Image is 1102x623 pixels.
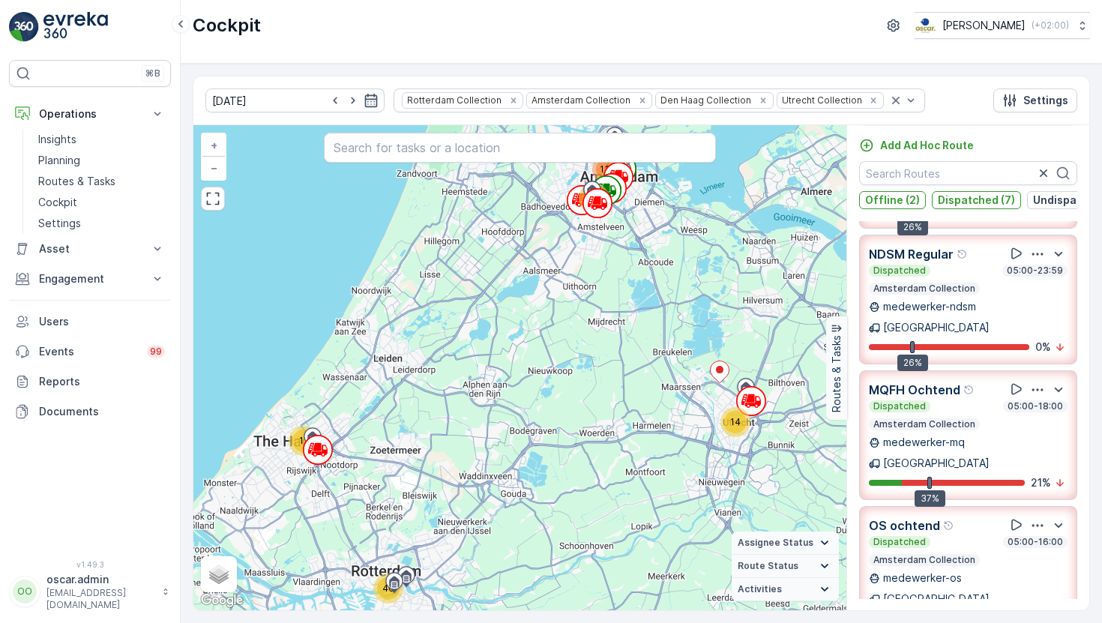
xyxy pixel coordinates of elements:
div: Help Tooltip Icon [957,248,969,260]
div: 37% [915,490,945,507]
p: 21 % [1031,475,1051,490]
div: Help Tooltip Icon [943,520,955,532]
div: Den Haag Collection [656,93,753,107]
p: Users [39,314,165,329]
a: Insights [32,129,171,150]
div: Amsterdam Collection [527,93,633,107]
input: Search Routes [859,161,1077,185]
p: Amsterdam Collection [872,554,977,566]
div: OO [13,580,37,604]
span: + [211,139,217,151]
p: Amsterdam Collection [872,418,977,430]
a: Settings [32,213,171,234]
p: Engagement [39,271,141,286]
a: Routes & Tasks [32,171,171,192]
a: Documents [9,397,171,427]
a: Zoom In [202,134,225,157]
p: NDSM Regular [869,245,954,263]
button: Settings [993,88,1077,112]
p: 05:00-16:00 [1006,536,1065,548]
p: MQFH Ochtend [869,381,960,399]
button: OOoscar.admin[EMAIL_ADDRESS][DOMAIN_NAME] [9,572,171,611]
a: Events99 [9,337,171,367]
a: Users [9,307,171,337]
summary: Activities [732,578,839,601]
span: v 1.49.3 [9,560,171,569]
span: 137 [600,163,615,175]
p: Asset [39,241,141,256]
p: Dispatched [872,536,927,548]
p: medewerker-ndsm [883,299,976,314]
summary: Assignee Status [732,532,839,555]
button: Asset [9,234,171,264]
span: Activities [738,583,782,595]
p: Settings [38,216,81,231]
div: Remove Den Haag Collection [755,94,771,106]
p: Planning [38,153,80,168]
p: Dispatched (7) [938,193,1015,208]
p: Add Ad Hoc Route [880,138,974,153]
a: Layers [202,558,235,591]
a: Cockpit [32,192,171,213]
p: Cockpit [38,195,77,210]
p: Dispatched [872,400,927,412]
button: Engagement [9,264,171,294]
p: Cockpit [193,13,261,37]
input: dd/mm/yyyy [205,88,385,112]
p: [GEOGRAPHIC_DATA] [883,456,990,471]
p: 05:00-18:00 [1006,400,1065,412]
p: 0 % [1035,340,1051,355]
a: Open this area in Google Maps (opens a new window) [197,591,247,610]
p: medewerker-os [883,571,962,586]
p: [PERSON_NAME] [942,18,1026,33]
div: Remove Utrecht Collection [865,94,882,106]
summary: Route Status [732,555,839,578]
p: Offline (2) [865,193,920,208]
p: Routes & Tasks [38,174,115,189]
p: 99 [150,346,162,358]
p: Insights [38,132,76,147]
div: 26% [897,355,928,371]
button: [PERSON_NAME](+02:00) [915,12,1090,39]
p: OS ochtend [869,517,940,535]
a: Zoom Out [202,157,225,179]
p: Operations [39,106,141,121]
div: 14 [720,407,750,437]
a: Add Ad Hoc Route [859,138,974,153]
button: Dispatched (7) [932,191,1021,209]
p: medewerker-mq [883,435,965,450]
div: 40 [373,574,403,604]
p: Dispatched [872,265,927,277]
div: 26% [897,219,928,235]
p: 05:00-23:59 [1005,265,1065,277]
div: 16 [579,183,609,213]
p: [EMAIL_ADDRESS][DOMAIN_NAME] [46,587,154,611]
p: Reports [39,374,165,389]
div: Remove Rotterdam Collection [505,94,522,106]
span: − [211,161,218,174]
div: Utrecht Collection [777,93,864,107]
a: Reports [9,367,171,397]
img: logo [9,12,39,42]
p: [GEOGRAPHIC_DATA] [883,592,990,607]
button: Operations [9,99,171,129]
p: ⌘B [145,67,160,79]
a: Planning [32,150,171,171]
div: 12 [289,426,319,456]
span: 14 [730,416,741,427]
div: Remove Amsterdam Collection [634,94,651,106]
p: Routes & Tasks [829,335,844,412]
img: logo_light-DOdMpM7g.png [43,12,108,42]
span: Route Status [738,560,798,572]
div: 137 [592,154,622,184]
p: Events [39,344,138,359]
p: Amsterdam Collection [872,283,977,295]
span: Assignee Status [738,537,813,549]
p: oscar.admin [46,572,154,587]
div: Rotterdam Collection [403,93,504,107]
p: [GEOGRAPHIC_DATA] [883,320,990,335]
div: Help Tooltip Icon [963,384,975,396]
p: Documents [39,404,165,419]
p: Settings [1023,93,1068,108]
p: ( +02:00 ) [1032,19,1069,31]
